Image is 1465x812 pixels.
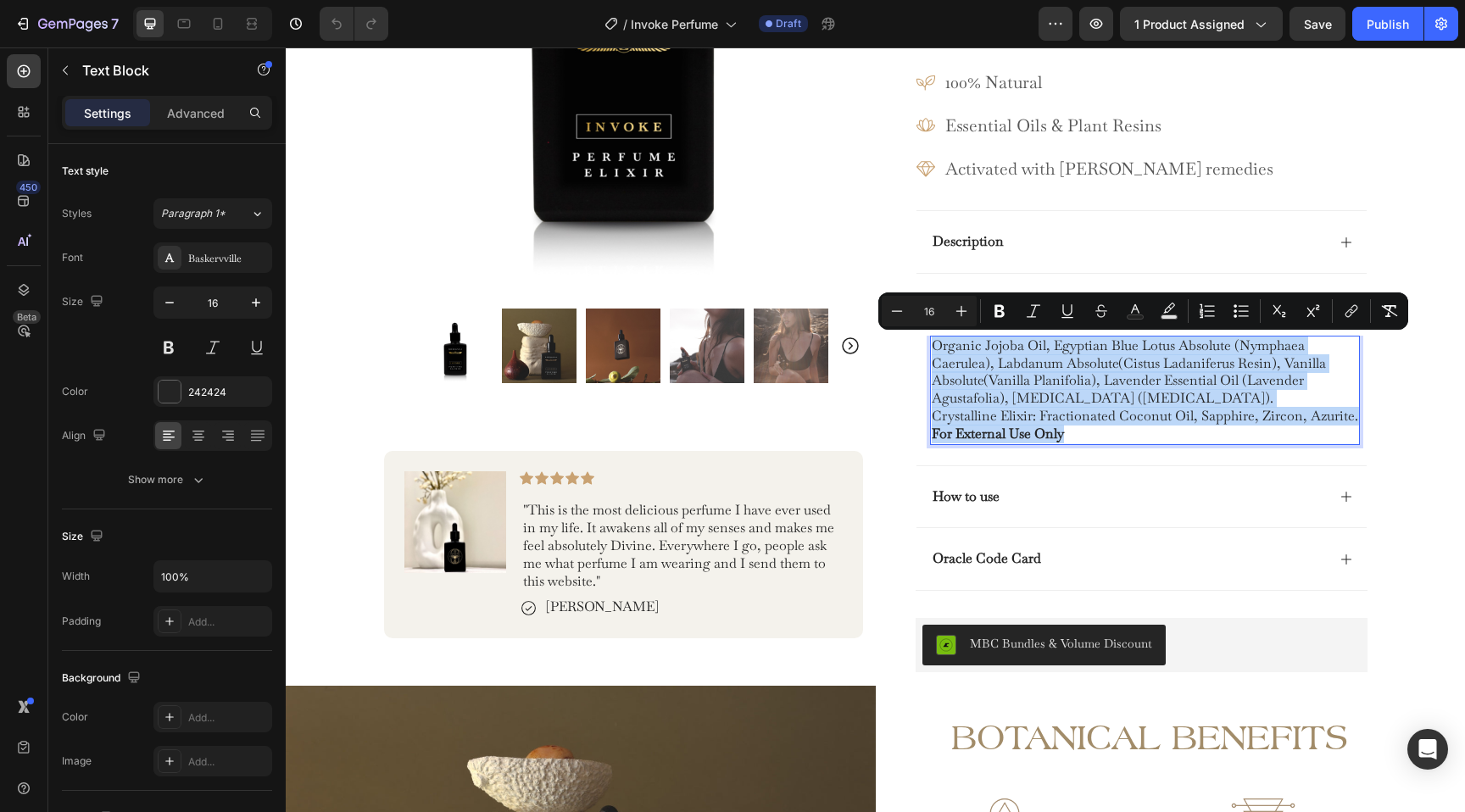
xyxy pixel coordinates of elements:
[167,104,225,122] p: Advanced
[1290,7,1345,41] button: Save
[1304,17,1332,31] span: Save
[944,744,1011,812] img: Alt Image
[685,744,753,812] img: Alt Image
[62,526,107,548] div: Size
[646,377,778,395] strong: for external use only
[647,503,755,520] p: Oracle Code Card
[286,47,1465,812] iframe: Design area
[161,206,226,221] span: Paragraph 1*
[62,569,90,584] div: Width
[260,551,373,569] p: [PERSON_NAME]
[647,186,718,203] p: Description
[878,292,1408,330] div: Editor contextual toolbar
[650,587,671,608] img: CIGejLyrhYUDEAE=.png
[647,248,716,266] p: Ingredients
[1407,729,1448,770] div: Open Intercom Messenger
[84,104,131,122] p: Settings
[188,251,268,266] div: Baskervville
[660,19,988,50] p: 100% Natural
[188,754,268,770] div: Add...
[188,385,268,400] div: 242424
[82,60,226,81] p: Text Block
[62,667,144,690] div: Background
[62,425,109,448] div: Align
[660,106,988,136] p: Activated with [PERSON_NAME] remedies
[623,15,627,33] span: /
[237,454,554,542] p: "This is the most delicious perfume I have ever used in my life. It awakens all of my senses and ...
[188,615,268,630] div: Add...
[62,291,107,314] div: Size
[62,754,92,769] div: Image
[154,561,271,592] input: Auto
[1367,15,1409,33] div: Publish
[660,63,988,93] p: Essential Oils & Plant Resins
[644,288,1074,398] div: Rich Text Editor. Editing area: main
[13,310,41,324] div: Beta
[153,198,272,229] button: Paragraph 1*
[1120,7,1283,41] button: 1 product assigned
[62,164,109,179] div: Text style
[320,7,388,41] div: Undo/Redo
[554,288,575,309] button: Carousel Next Arrow
[62,250,83,265] div: Font
[62,709,88,725] div: Color
[647,441,714,459] p: How to use
[111,14,119,34] p: 7
[119,424,220,526] img: gempages_524015718853772423-c90e4544-f50b-47c6-8476-27028e919460.jpg
[188,710,268,726] div: Add...
[7,7,126,41] button: 7
[646,290,1072,378] p: organic jojoba oil, egyptian blue lotus absolute (nymphaea caerulea), labdanum absolute(cistus la...
[590,666,1139,715] h2: BOTANICAL BENEFITS
[637,577,880,618] button: MBC Bundles & Volume Discount
[62,384,88,399] div: Color
[62,614,101,629] div: Padding
[62,206,92,221] div: Styles
[16,181,41,194] div: 450
[684,587,866,605] div: MBC Bundles & Volume Discount
[1134,15,1245,33] span: 1 product assigned
[128,471,207,488] div: Show more
[1352,7,1423,41] button: Publish
[776,16,801,31] span: Draft
[62,464,272,495] button: Show more
[631,15,718,33] span: Invoke Perfume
